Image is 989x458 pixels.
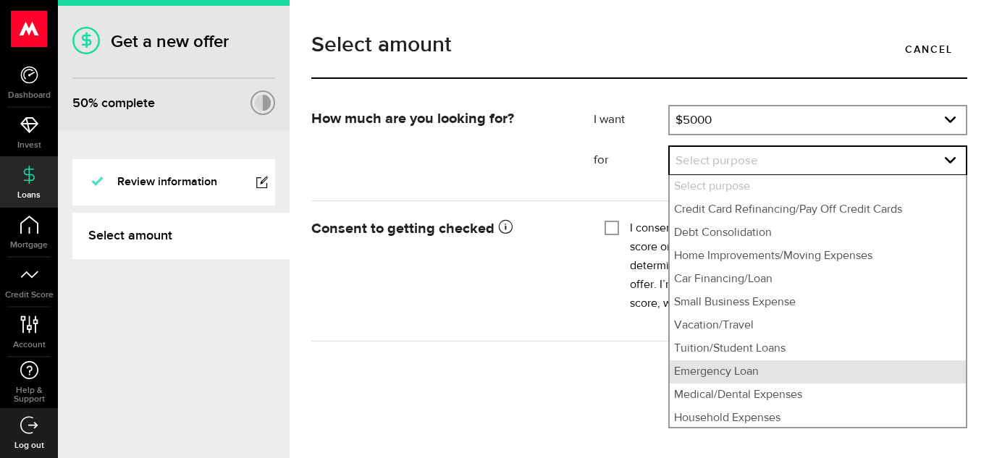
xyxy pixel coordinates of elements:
[670,291,966,314] li: Small Business Expense
[72,31,275,52] h1: Get a new offer
[594,152,668,169] label: for
[670,175,966,198] li: Select purpose
[670,407,966,430] li: Household Expenses
[670,337,966,360] li: Tuition/Student Loans
[670,221,966,245] li: Debt Consolidation
[670,268,966,291] li: Car Financing/Loan
[594,111,668,129] label: I want
[670,147,966,174] a: expand select
[605,219,619,234] input: I consent to Mogo using my personal information to get a credit score or report from a credit rep...
[670,314,966,337] li: Vacation/Travel
[72,213,290,259] a: Select amount
[670,360,966,383] li: Emergency Loan
[670,245,966,268] li: Home Improvements/Moving Expenses
[670,106,966,134] a: expand select
[311,34,967,56] h1: Select amount
[72,159,275,205] a: Review information
[311,111,514,126] strong: How much are you looking for?
[72,96,88,111] span: 50
[670,383,966,407] li: Medical/Dental Expenses
[12,6,55,49] button: Open LiveChat chat widget
[891,34,967,64] a: Cancel
[670,198,966,221] li: Credit Card Refinancing/Pay Off Credit Cards
[311,221,513,236] strong: Consent to getting checked
[630,219,956,313] label: I consent to Mogo using my personal information to get a credit score or report from a credit rep...
[72,90,155,116] div: % complete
